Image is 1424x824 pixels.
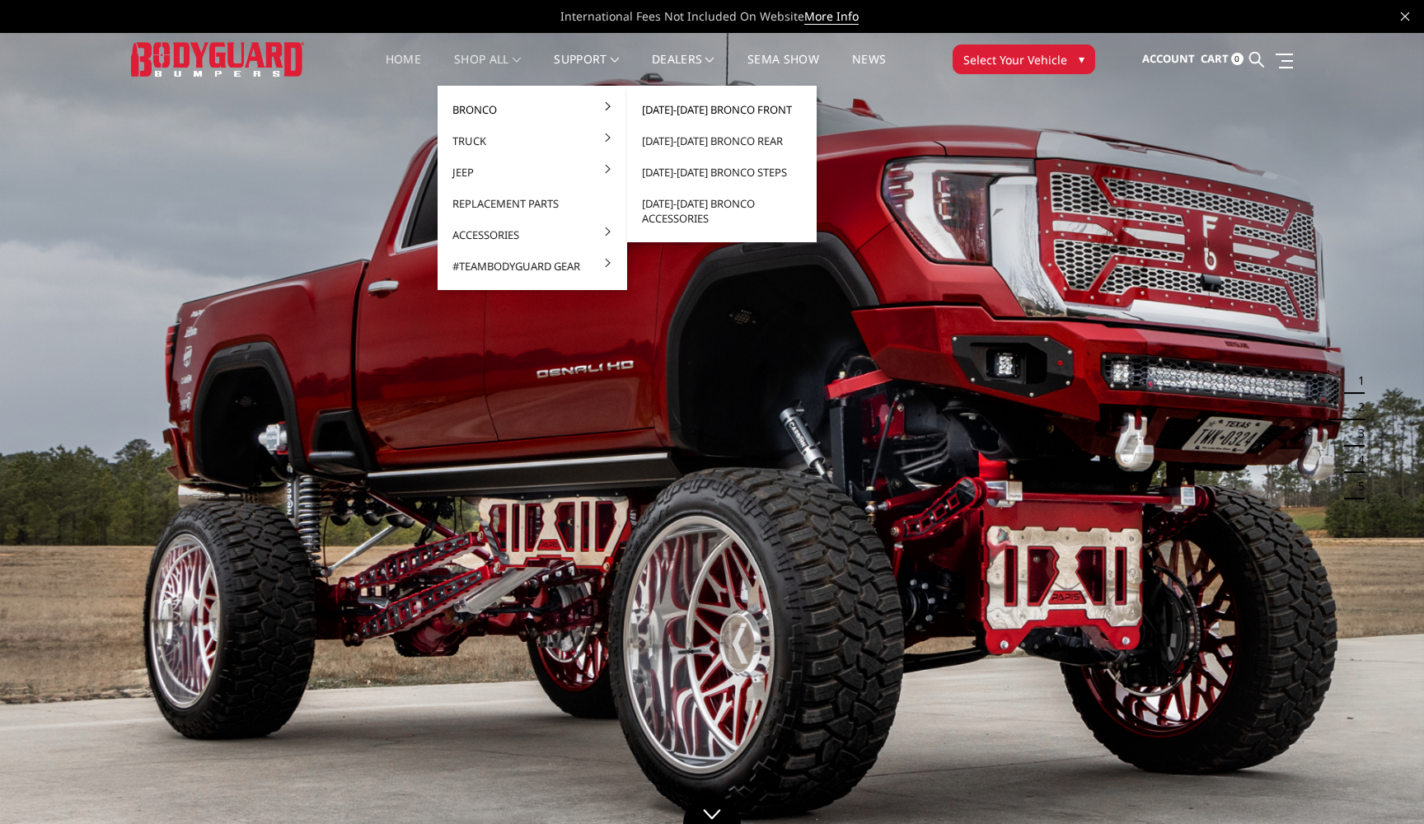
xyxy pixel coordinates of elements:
span: Cart [1201,51,1229,66]
a: More Info [804,8,859,25]
span: ▾ [1079,50,1084,68]
button: 5 of 5 [1348,473,1365,499]
span: Select Your Vehicle [963,51,1067,68]
button: 2 of 5 [1348,394,1365,420]
a: [DATE]-[DATE] Bronco Accessories [634,188,810,234]
img: BODYGUARD BUMPERS [131,42,304,76]
a: Jeep [444,157,621,188]
a: Support [554,54,619,86]
a: [DATE]-[DATE] Bronco Front [634,94,810,125]
a: SEMA Show [747,54,819,86]
a: #TeamBodyguard Gear [444,250,621,282]
a: Account [1142,37,1195,82]
button: Select Your Vehicle [953,44,1095,74]
a: News [852,54,886,86]
iframe: Chat Widget [1342,745,1424,824]
span: Account [1142,51,1195,66]
a: [DATE]-[DATE] Bronco Steps [634,157,810,188]
a: shop all [454,54,521,86]
a: Replacement Parts [444,188,621,219]
button: 4 of 5 [1348,447,1365,473]
a: Bronco [444,94,621,125]
a: Home [386,54,421,86]
a: Cart 0 [1201,37,1244,82]
span: 0 [1231,53,1244,65]
a: Click to Down [683,795,741,824]
a: Dealers [652,54,714,86]
a: [DATE]-[DATE] Bronco Rear [634,125,810,157]
button: 3 of 5 [1348,420,1365,447]
button: 1 of 5 [1348,368,1365,394]
a: Accessories [444,219,621,250]
a: Truck [444,125,621,157]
